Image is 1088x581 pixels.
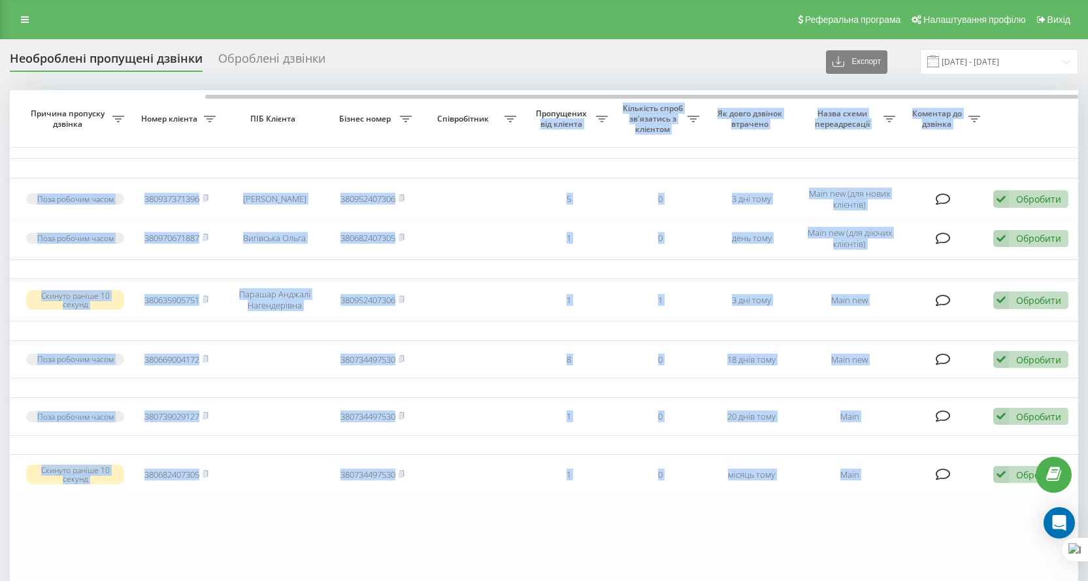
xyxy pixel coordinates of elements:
[804,108,883,129] span: Назва схеми переадресації
[218,52,325,72] div: Оброблені дзвінки
[797,282,902,318] td: Main new
[923,14,1025,25] span: Налаштування профілю
[523,220,614,257] td: 1
[614,457,706,492] td: 0
[706,282,797,318] td: 3 дні тому
[26,233,124,244] div: Поза робочим часом
[26,411,124,422] div: Поза робочим часом
[621,103,687,134] span: Кількість спроб зв'язатись з клієнтом
[797,457,902,492] td: Main
[26,193,124,205] div: Поза робочим часом
[826,50,887,74] button: Експорт
[222,282,327,318] td: Парашар Анджалі Нагендерівна
[523,457,614,492] td: 1
[797,220,902,257] td: Main new (для діючих клієнтів)
[26,290,124,310] div: Скинуто раніше 10 секунд
[340,193,395,205] a: 380952407306
[340,294,395,306] a: 380952407306
[614,282,706,318] td: 1
[706,457,797,492] td: місяць тому
[1016,294,1061,307] div: Обробити
[1016,232,1061,244] div: Обробити
[1016,469,1061,481] div: Обробити
[1044,507,1075,539] div: Open Intercom Messenger
[144,294,199,306] a: 380635905751
[614,181,706,218] td: 0
[706,181,797,218] td: 3 дні тому
[425,114,504,124] span: Співробітник
[233,114,316,124] span: ПІБ Клієнта
[706,401,797,433] td: 20 днів тому
[1016,354,1061,366] div: Обробити
[26,108,112,129] span: Причина пропуску дзвінка
[523,344,614,376] td: 8
[144,193,199,205] a: 380937371396
[614,344,706,376] td: 0
[706,344,797,376] td: 18 днів тому
[1016,193,1061,205] div: Обробити
[797,181,902,218] td: Main new (для нових клієнтів)
[797,344,902,376] td: Main new
[340,354,395,365] a: 380734497530
[1047,14,1070,25] span: Вихід
[26,465,124,484] div: Скинуто раніше 10 секунд
[523,181,614,218] td: 5
[137,114,204,124] span: Номер клієнта
[10,52,203,72] div: Необроблені пропущені дзвінки
[144,410,199,422] a: 380739029127
[523,401,614,433] td: 1
[333,114,400,124] span: Бізнес номер
[144,354,199,365] a: 380669004172
[340,410,395,422] a: 380734497530
[716,108,787,129] span: Як довго дзвінок втрачено
[529,108,596,129] span: Пропущених від клієнта
[222,181,327,218] td: [PERSON_NAME]
[805,14,901,25] span: Реферальна програма
[1016,410,1061,423] div: Обробити
[797,401,902,433] td: Main
[26,354,124,365] div: Поза робочим часом
[144,232,199,244] a: 380970671887
[706,220,797,257] td: день тому
[222,220,327,257] td: Вигівська Ольга
[908,108,968,129] span: Коментар до дзвінка
[340,469,395,480] a: 380734497530
[144,469,199,480] a: 380682407305
[614,401,706,433] td: 0
[340,232,395,244] a: 380682407305
[523,282,614,318] td: 1
[614,220,706,257] td: 0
